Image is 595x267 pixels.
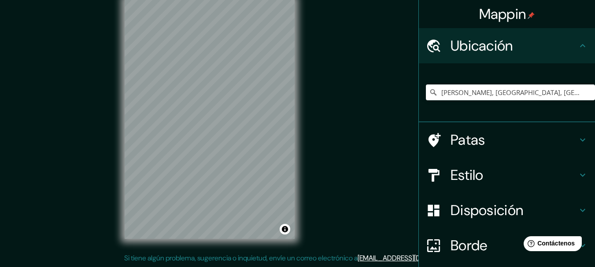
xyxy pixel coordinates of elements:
[419,28,595,63] div: Ubicación
[124,253,358,263] font: Si tiene algún problema, sugerencia o inquietud, envíe un correo electrónico a
[358,253,466,263] a: [EMAIL_ADDRESS][DOMAIN_NAME]
[419,122,595,157] div: Patas
[419,193,595,228] div: Disposición
[451,37,513,55] font: Ubicación
[479,5,526,23] font: Mappin
[528,12,535,19] img: pin-icon.png
[451,166,484,184] font: Estilo
[451,236,488,255] font: Borde
[419,157,595,193] div: Estilo
[517,233,585,257] iframe: Lanzador de widgets de ayuda
[451,201,523,219] font: Disposición
[426,84,595,100] input: Elige tu ciudad o zona
[451,131,485,149] font: Patas
[419,228,595,263] div: Borde
[280,224,290,234] button: Activar o desactivar atribución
